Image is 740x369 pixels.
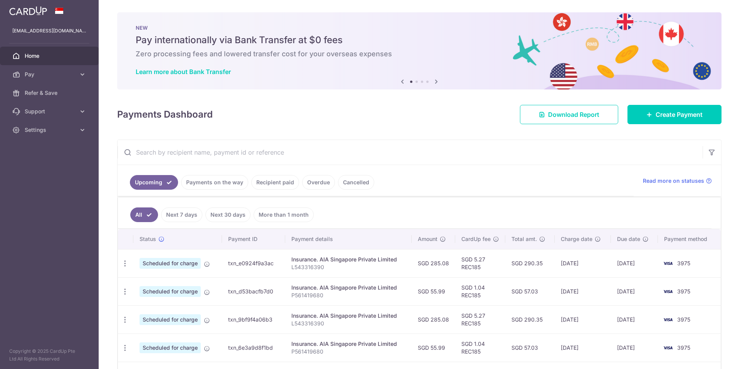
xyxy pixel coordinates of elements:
p: L543316390 [291,320,405,327]
span: Scheduled for charge [140,314,201,325]
td: SGD 1.04 REC185 [455,277,505,305]
td: txn_6e3a9d8f1bd [222,334,285,362]
p: [EMAIL_ADDRESS][DOMAIN_NAME] [12,27,86,35]
td: [DATE] [611,334,658,362]
img: CardUp [9,6,47,15]
td: SGD 290.35 [505,305,555,334]
td: SGD 285.08 [412,249,455,277]
td: SGD 57.03 [505,334,555,362]
span: Total amt. [511,235,537,243]
span: Support [25,108,76,115]
img: Bank Card [660,287,676,296]
a: Next 7 days [161,207,202,222]
span: Refer & Save [25,89,76,97]
span: Scheduled for charge [140,286,201,297]
div: Insurance. AIA Singapore Private Limited [291,340,405,348]
a: Upcoming [130,175,178,190]
td: SGD 5.27 REC185 [455,305,505,334]
img: Bank Card [660,259,676,268]
span: Scheduled for charge [140,258,201,269]
input: Search by recipient name, payment id or reference [118,140,703,165]
td: [DATE] [555,249,611,277]
a: All [130,207,158,222]
td: txn_e0924f9a3ac [222,249,285,277]
td: SGD 5.27 REC185 [455,249,505,277]
a: Overdue [302,175,335,190]
td: SGD 290.35 [505,249,555,277]
img: Bank transfer banner [117,12,721,89]
span: Pay [25,71,76,78]
p: P561419680 [291,348,405,356]
span: 3975 [677,316,690,323]
a: Create Payment [627,105,721,124]
td: SGD 57.03 [505,277,555,305]
td: [DATE] [555,305,611,334]
h5: Pay internationally via Bank Transfer at $0 fees [136,34,703,46]
td: SGD 55.99 [412,334,455,362]
td: SGD 285.08 [412,305,455,334]
div: Insurance. AIA Singapore Private Limited [291,256,405,263]
td: [DATE] [555,277,611,305]
span: Settings [25,126,76,134]
span: CardUp fee [461,235,491,243]
span: Amount [418,235,437,243]
span: 3975 [677,344,690,351]
a: Next 30 days [205,207,251,222]
span: Due date [617,235,640,243]
div: Insurance. AIA Singapore Private Limited [291,312,405,320]
td: SGD 55.99 [412,277,455,305]
span: Charge date [561,235,592,243]
td: txn_9bf9f4a06b3 [222,305,285,334]
a: Cancelled [338,175,374,190]
img: Bank Card [660,343,676,352]
a: Download Report [520,105,618,124]
th: Payment method [658,229,721,249]
td: SGD 1.04 REC185 [455,334,505,362]
img: Bank Card [660,315,676,324]
div: Insurance. AIA Singapore Private Limited [291,284,405,291]
h4: Payments Dashboard [117,108,213,121]
span: Read more on statuses [643,177,704,185]
span: Create Payment [656,110,703,119]
th: Payment details [285,229,412,249]
td: [DATE] [611,277,658,305]
h6: Zero processing fees and lowered transfer cost for your overseas expenses [136,49,703,59]
a: More than 1 month [254,207,314,222]
span: 3975 [677,288,690,295]
td: [DATE] [555,334,611,362]
span: Scheduled for charge [140,342,201,353]
a: Recipient paid [251,175,299,190]
p: NEW [136,25,703,31]
td: txn_d53bacfb7d0 [222,277,285,305]
span: Home [25,52,76,60]
p: P561419680 [291,291,405,299]
th: Payment ID [222,229,285,249]
span: 3975 [677,260,690,266]
span: Status [140,235,156,243]
p: L543316390 [291,263,405,271]
a: Learn more about Bank Transfer [136,68,231,76]
td: [DATE] [611,305,658,334]
a: Read more on statuses [643,177,712,185]
span: Download Report [548,110,599,119]
td: [DATE] [611,249,658,277]
a: Payments on the way [181,175,248,190]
